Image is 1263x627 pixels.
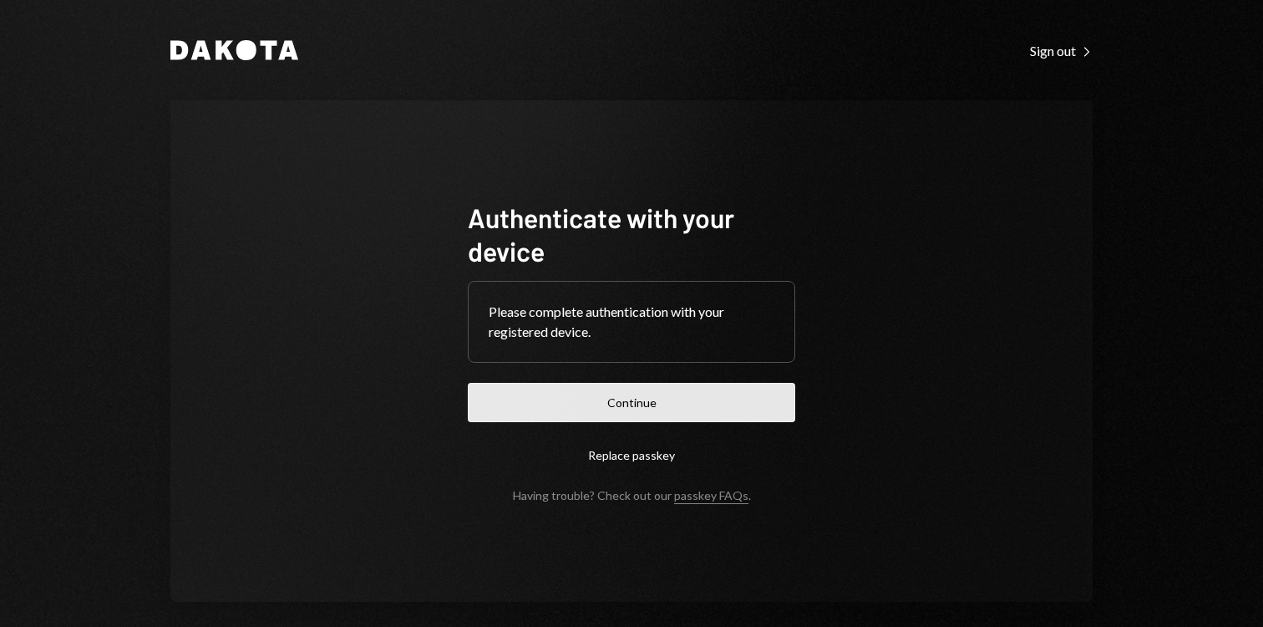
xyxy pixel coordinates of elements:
a: passkey FAQs [674,488,748,504]
div: Having trouble? Check out our . [513,488,751,502]
a: Sign out [1030,41,1093,59]
div: Please complete authentication with your registered device. [489,302,774,342]
button: Replace passkey [468,436,795,475]
div: Sign out [1030,43,1093,59]
button: Continue [468,383,795,422]
h1: Authenticate with your device [468,201,795,268]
